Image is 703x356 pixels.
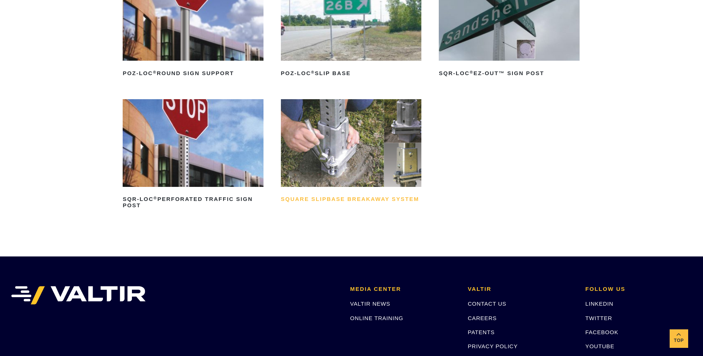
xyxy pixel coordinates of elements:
a: LINKEDIN [586,300,614,307]
h2: Square Slipbase Breakaway System [281,194,422,205]
span: Top [670,337,688,345]
h2: POZ-LOC Round Sign Support [123,67,263,79]
sup: ® [311,70,315,74]
a: ONLINE TRAINING [350,315,403,321]
h2: MEDIA CENTER [350,286,457,292]
a: PRIVACY POLICY [468,343,518,349]
sup: ® [153,196,157,200]
a: CONTACT US [468,300,506,307]
a: Square Slipbase Breakaway System [281,99,422,205]
a: YOUTUBE [586,343,614,349]
h2: SQR-LOC EZ-Out™ Sign Post [439,67,580,79]
h2: POZ-LOC Slip Base [281,67,422,79]
sup: ® [470,70,473,74]
a: PATENTS [468,329,495,335]
a: Top [670,329,688,348]
a: CAREERS [468,315,497,321]
a: FACEBOOK [586,329,619,335]
sup: ® [153,70,157,74]
a: TWITTER [586,315,612,321]
h2: FOLLOW US [586,286,692,292]
a: SQR-LOC®Perforated Traffic Sign Post [123,99,263,211]
h2: VALTIR [468,286,574,292]
h2: SQR-LOC Perforated Traffic Sign Post [123,194,263,211]
a: VALTIR NEWS [350,300,390,307]
img: VALTIR [11,286,146,305]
